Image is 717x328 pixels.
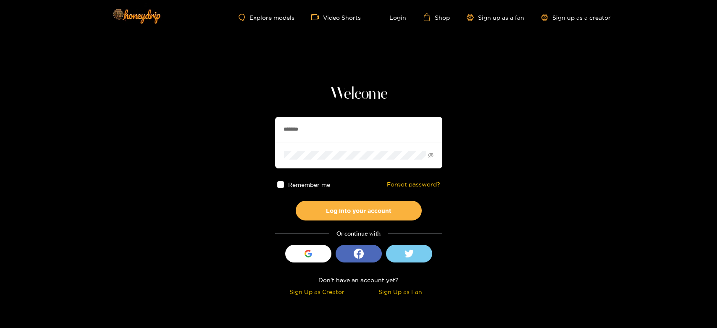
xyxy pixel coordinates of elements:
[361,287,440,297] div: Sign Up as Fan
[275,275,442,285] div: Don't have an account yet?
[275,229,442,239] div: Or continue with
[311,13,361,21] a: Video Shorts
[275,84,442,104] h1: Welcome
[378,13,406,21] a: Login
[423,13,450,21] a: Shop
[467,14,524,21] a: Sign up as a fan
[239,14,294,21] a: Explore models
[387,181,440,188] a: Forgot password?
[288,181,330,188] span: Remember me
[428,152,433,158] span: eye-invisible
[277,287,357,297] div: Sign Up as Creator
[296,201,422,220] button: Log into your account
[541,14,611,21] a: Sign up as a creator
[311,13,323,21] span: video-camera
